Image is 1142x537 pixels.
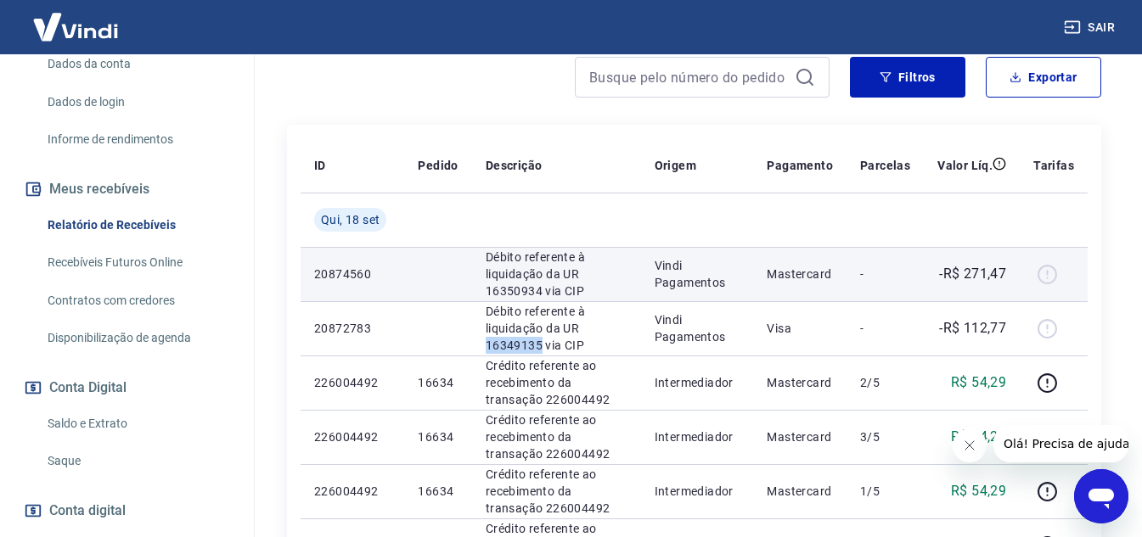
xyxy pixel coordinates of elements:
[655,374,740,391] p: Intermediador
[486,466,627,517] p: Crédito referente ao recebimento da transação 226004492
[486,157,543,174] p: Descrição
[655,428,740,445] p: Intermediador
[41,208,233,243] a: Relatório de Recebíveis
[767,320,833,337] p: Visa
[314,374,391,391] p: 226004492
[41,444,233,478] a: Saque
[655,483,740,500] p: Intermediador
[486,303,627,354] p: Débito referente à liquidação da UR 16349135 via CIP
[767,483,833,500] p: Mastercard
[20,369,233,406] button: Conta Digital
[486,249,627,299] p: Débito referente à liquidação da UR 16350934 via CIP
[41,122,233,157] a: Informe de rendimentos
[49,499,126,523] span: Conta digital
[655,157,696,174] p: Origem
[10,12,143,25] span: Olá! Precisa de ajuda?
[486,411,627,462] p: Crédito referente ao recebimento da transação 226004492
[41,85,233,120] a: Dados de login
[20,492,233,529] a: Conta digital
[937,157,993,174] p: Valor Líq.
[314,157,326,174] p: ID
[953,428,987,462] iframe: Fechar mensagem
[655,257,740,291] p: Vindi Pagamentos
[860,157,910,174] p: Parcelas
[951,372,1006,393] p: R$ 54,29
[860,483,910,500] p: 1/5
[860,320,910,337] p: -
[939,318,1006,338] p: -R$ 112,77
[418,428,458,445] p: 16634
[939,264,1006,284] p: -R$ 271,47
[41,245,233,280] a: Recebíveis Futuros Online
[314,266,391,282] p: 20874560
[314,428,391,445] p: 226004492
[41,406,233,441] a: Saldo e Extrato
[1074,469,1128,523] iframe: Botão para abrir a janela de mensagens
[951,481,1006,501] p: R$ 54,29
[418,483,458,500] p: 16634
[314,320,391,337] p: 20872783
[986,57,1101,98] button: Exportar
[860,266,910,282] p: -
[951,427,1006,447] p: R$ 54,29
[418,157,458,174] p: Pedido
[860,374,910,391] p: 2/5
[486,357,627,408] p: Crédito referente ao recebimento da transação 226004492
[589,64,788,90] input: Busque pelo número do pedido
[767,428,833,445] p: Mastercard
[1033,157,1074,174] p: Tarifas
[767,374,833,391] p: Mastercard
[767,157,833,174] p: Pagamento
[993,425,1128,462] iframe: Mensagem da empresa
[41,283,233,318] a: Contratos com credores
[1060,12,1122,43] button: Sair
[20,1,131,53] img: Vindi
[860,428,910,445] p: 3/5
[41,321,233,355] a: Disponibilização de agenda
[767,266,833,282] p: Mastercard
[850,57,965,98] button: Filtros
[41,47,233,81] a: Dados da conta
[314,483,391,500] p: 226004492
[321,211,380,228] span: Qui, 18 set
[418,374,458,391] p: 16634
[20,171,233,208] button: Meus recebíveis
[655,311,740,345] p: Vindi Pagamentos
